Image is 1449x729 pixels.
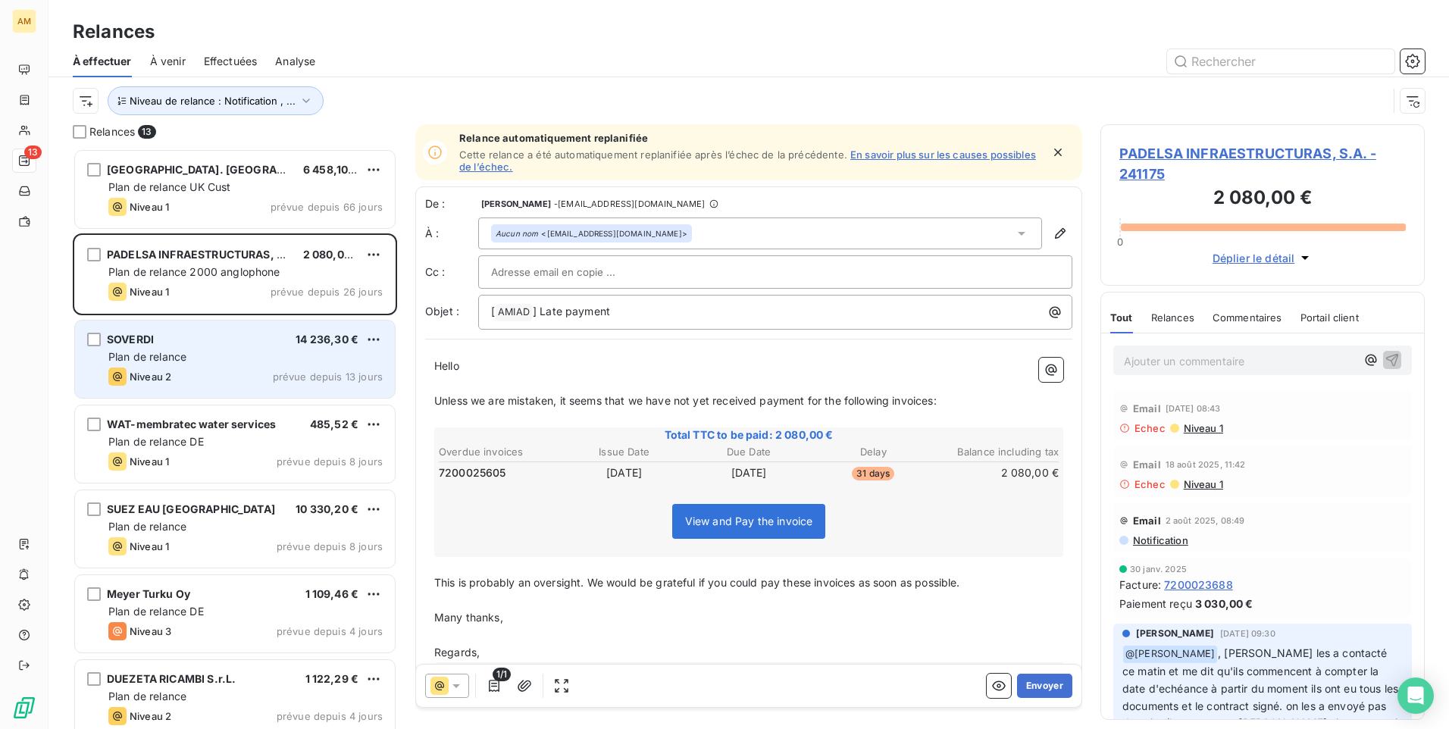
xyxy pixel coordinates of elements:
span: Meyer Turku Oy [107,587,190,600]
span: 485,52 € [310,418,358,430]
th: Balance including tax [937,444,1059,460]
span: Relances [1151,311,1194,324]
span: PADELSA INFRAESTRUCTURAS, S.A. - 241175 [1119,143,1406,184]
span: À venir [150,54,186,69]
span: Echec [1134,478,1166,490]
span: Email [1133,402,1161,415]
span: 13 [24,145,42,159]
button: Niveau de relance : Notification , ... [108,86,324,115]
span: Plan de relance UK Cust [108,180,230,193]
span: Plan de relance 2000 anglophone [108,265,280,278]
span: prévue depuis 4 jours [277,710,383,722]
span: prévue depuis 8 jours [277,455,383,468]
input: Rechercher [1167,49,1394,74]
div: Open Intercom Messenger [1397,677,1434,714]
span: Echec [1134,422,1166,434]
span: Relance automatiquement replanifiée [459,132,1041,144]
span: [PERSON_NAME] [1136,627,1214,640]
span: DUEZETA RICAMBI S.r.L. [107,672,236,685]
span: prévue depuis 8 jours [277,540,383,552]
span: [ [491,305,495,318]
span: Paiement reçu [1119,596,1192,612]
h3: 2 080,00 € [1119,184,1406,214]
span: Plan de relance [108,350,186,363]
span: Email [1133,458,1161,471]
span: SUEZ EAU [GEOGRAPHIC_DATA] [107,502,275,515]
span: Niveau 2 [130,710,171,722]
h3: Relances [73,18,155,45]
span: AMIAD [496,304,532,321]
span: 18 août 2025, 11:42 [1166,460,1246,469]
span: This is probably an oversight. We would be grateful if you could pay these invoices as soon as po... [434,576,960,589]
span: prévue depuis 13 jours [273,371,383,383]
span: 31 days [852,467,894,480]
span: 7200023688 [1164,577,1233,593]
span: 2 août 2025, 08:49 [1166,516,1245,525]
span: Tout [1110,311,1133,324]
span: - [EMAIL_ADDRESS][DOMAIN_NAME] [554,199,705,208]
td: [DATE] [687,465,810,481]
span: SOVERDI [107,333,154,346]
td: 2 080,00 € [937,465,1059,481]
span: À effectuer [73,54,132,69]
span: 0 [1117,236,1123,248]
td: [DATE] [562,465,685,481]
span: PADELSA INFRAESTRUCTURAS, S.A. [107,248,299,261]
th: Delay [812,444,934,460]
th: Issue Date [562,444,685,460]
span: 1 122,29 € [305,672,359,685]
span: 10 330,20 € [296,502,358,515]
span: Many thanks, [434,611,503,624]
a: En savoir plus sur les causes possibles de l’échec. [459,149,1036,173]
span: Facture : [1119,577,1161,593]
span: Niveau 1 [1182,422,1223,434]
span: Total TTC to be paid: 2 080,00 € [437,427,1061,443]
span: 13 [138,125,155,139]
input: Adresse email en copie ... [491,261,654,283]
span: ] Late payment [533,305,610,318]
span: Niveau 1 [130,286,169,298]
span: Unless we are mistaken, it seems that we have not yet received payment for the following invoices: [434,394,937,407]
div: AM [12,9,36,33]
span: WAT-membratec water services [107,418,276,430]
span: Déplier le détail [1213,250,1295,266]
span: prévue depuis 4 jours [277,625,383,637]
span: [DATE] 09:30 [1220,629,1275,638]
div: <[EMAIL_ADDRESS][DOMAIN_NAME]> [496,228,687,239]
span: 2 080,00 € [303,248,361,261]
span: Plan de relance [108,520,186,533]
th: Due Date [687,444,810,460]
span: 7200025605 [439,465,506,480]
span: Effectuées [204,54,258,69]
span: prévue depuis 26 jours [271,286,383,298]
span: Portail client [1300,311,1359,324]
span: prévue depuis 66 jours [271,201,383,213]
span: Plan de relance DE [108,605,204,618]
button: Déplier le détail [1208,249,1318,267]
th: Overdue invoices [438,444,561,460]
span: Niveau 1 [1182,478,1223,490]
span: Commentaires [1213,311,1282,324]
span: Cette relance a été automatiquement replanifiée après l’échec de la précédente. [459,149,847,161]
img: Logo LeanPay [12,696,36,720]
span: 3 030,00 € [1195,596,1253,612]
div: grid [73,149,397,729]
span: View and Pay the invoice [685,515,813,527]
span: Notification [1131,534,1188,546]
span: 1/1 [493,668,511,681]
span: 1 109,46 € [305,587,359,600]
span: Niveau 1 [130,455,169,468]
span: @ [PERSON_NAME] [1123,646,1217,663]
span: Niveau 1 [130,540,169,552]
span: Niveau de relance : Notification , ... [130,95,296,107]
span: Analyse [275,54,315,69]
span: Regards, [434,646,480,659]
button: Envoyer [1017,674,1072,698]
span: Plan de relance DE [108,435,204,448]
span: Objet : [425,305,459,318]
span: Hello [434,359,459,372]
label: Cc : [425,264,478,280]
em: Aucun nom [496,228,538,239]
span: Email [1133,515,1161,527]
span: Plan de relance [108,690,186,702]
